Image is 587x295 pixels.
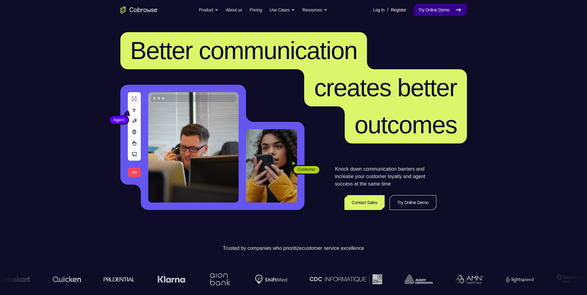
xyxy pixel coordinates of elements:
[373,4,385,16] a: Log In
[249,4,262,16] a: Pricing
[314,74,457,101] span: creates better
[120,6,158,14] a: Go to the home page
[413,4,467,16] a: Try Online Demo
[427,275,455,284] img: AMN Healthcare
[227,275,259,284] img: Shiftmed
[477,276,505,282] img: Lightspeed
[302,246,364,251] span: customer service excellence
[355,111,457,139] span: outcomes
[376,275,404,284] img: avery-dennison
[302,4,327,16] button: Resources
[335,165,436,188] p: Knock down communication barriers and increase your customer loyalty and agent success at the sam...
[130,37,357,64] span: Better communication
[226,4,242,16] a: About us
[179,267,204,292] img: Aion Bank
[270,4,295,16] button: Use Cases
[281,274,354,284] img: CDC Informatique
[390,195,436,210] a: Try Online Demo
[246,129,297,203] img: A customer holding their phone
[199,4,218,16] button: Product
[75,277,106,282] img: prudential
[387,6,388,14] span: /
[344,195,385,210] a: Contact Sales
[148,92,239,203] img: A customer support agent talking on the phone
[129,276,157,283] img: Klarna
[391,4,406,16] a: Register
